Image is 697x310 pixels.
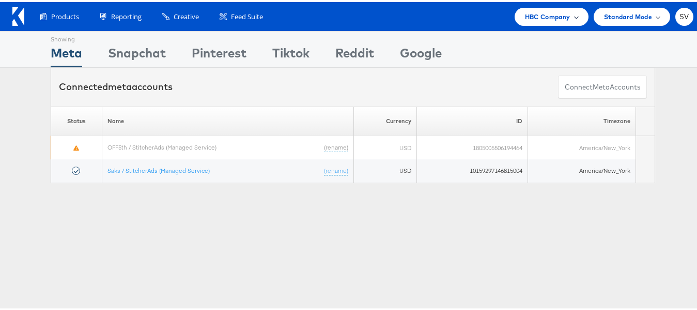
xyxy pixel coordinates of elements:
span: Creative [174,10,199,20]
span: Products [51,10,79,20]
td: USD [354,134,417,157]
th: ID [417,105,528,134]
th: Timezone [528,105,636,134]
a: OFF5th / StitcherAds (Managed Service) [107,141,216,149]
div: Pinterest [192,42,246,65]
span: meta [593,80,610,90]
td: 1805005506194464 [417,134,528,157]
th: Status [51,105,102,134]
span: meta [108,79,132,91]
div: Google [400,42,442,65]
span: HBC Company [525,9,570,20]
th: Name [102,105,354,134]
div: Connected accounts [59,78,173,92]
td: America/New_York [528,134,636,157]
div: Tiktok [272,42,309,65]
a: Saks / StitcherAds (Managed Service) [107,165,210,172]
td: America/New_York [528,157,636,181]
span: Reporting [111,10,142,20]
div: Meta [51,42,82,65]
a: (rename) [324,141,348,150]
a: (rename) [324,165,348,173]
div: Reddit [335,42,374,65]
td: 10159297146815004 [417,157,528,181]
span: Feed Suite [231,10,263,20]
div: Snapchat [108,42,166,65]
td: USD [354,157,417,181]
div: Showing [51,29,82,42]
button: ConnectmetaAccounts [558,73,647,97]
span: Standard Mode [604,9,652,20]
span: SV [679,11,689,18]
th: Currency [354,105,417,134]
